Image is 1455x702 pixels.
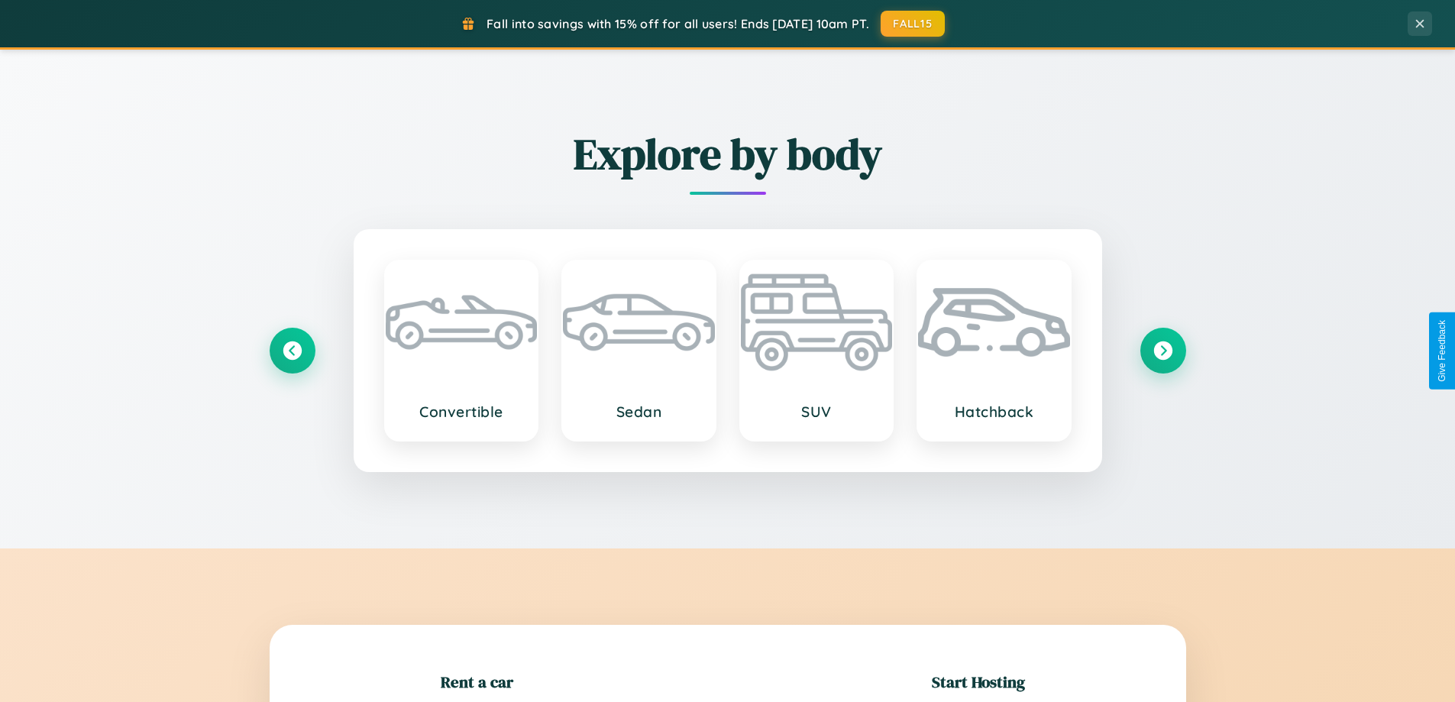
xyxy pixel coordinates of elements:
[578,403,700,421] h3: Sedan
[487,16,869,31] span: Fall into savings with 15% off for all users! Ends [DATE] 10am PT.
[1437,320,1447,382] div: Give Feedback
[933,403,1055,421] h3: Hatchback
[932,671,1025,693] h2: Start Hosting
[441,671,513,693] h2: Rent a car
[401,403,522,421] h3: Convertible
[756,403,878,421] h3: SUV
[881,11,945,37] button: FALL15
[270,125,1186,183] h2: Explore by body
